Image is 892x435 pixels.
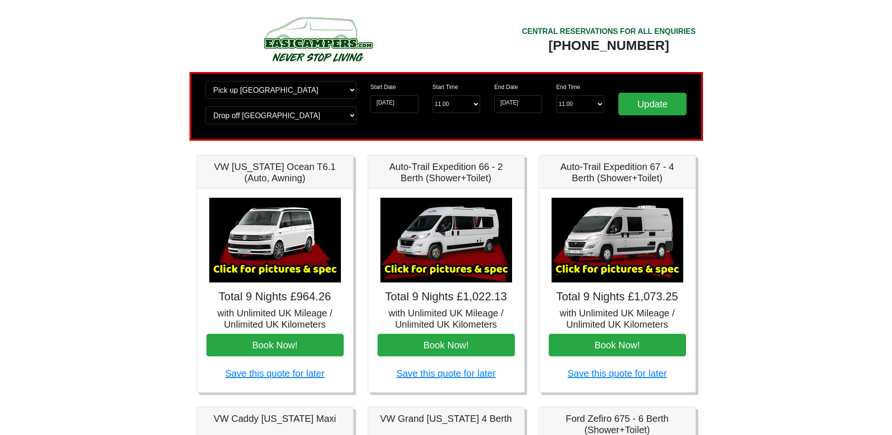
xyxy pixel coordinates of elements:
img: Auto-Trail Expedition 67 - 4 Berth (Shower+Toilet) [552,198,683,282]
button: Book Now! [549,334,686,356]
h4: Total 9 Nights £964.26 [206,290,344,304]
img: VW California Ocean T6.1 (Auto, Awning) [209,198,341,282]
div: [PHONE_NUMBER] [522,37,696,54]
label: End Date [494,83,518,91]
h5: with Unlimited UK Mileage / Unlimited UK Kilometers [378,307,515,330]
button: Book Now! [378,334,515,356]
h5: with Unlimited UK Mileage / Unlimited UK Kilometers [206,307,344,330]
input: Return Date [494,95,542,113]
h4: Total 9 Nights £1,073.25 [549,290,686,304]
h5: VW [US_STATE] Ocean T6.1 (Auto, Awning) [206,161,344,184]
a: Save this quote for later [396,368,496,379]
label: Start Date [371,83,396,91]
h5: Auto-Trail Expedition 66 - 2 Berth (Shower+Toilet) [378,161,515,184]
img: campers-checkout-logo.png [229,13,407,65]
input: Start Date [371,95,418,113]
h4: Total 9 Nights £1,022.13 [378,290,515,304]
button: Book Now! [206,334,344,356]
input: Update [618,93,687,115]
img: Auto-Trail Expedition 66 - 2 Berth (Shower+Toilet) [380,198,512,282]
label: Start Time [433,83,458,91]
h5: VW Grand [US_STATE] 4 Berth [378,413,515,424]
div: CENTRAL RESERVATIONS FOR ALL ENQUIRIES [522,26,696,37]
a: Save this quote for later [225,368,324,379]
label: End Time [556,83,580,91]
h5: VW Caddy [US_STATE] Maxi [206,413,344,424]
a: Save this quote for later [568,368,667,379]
h5: with Unlimited UK Mileage / Unlimited UK Kilometers [549,307,686,330]
h5: Auto-Trail Expedition 67 - 4 Berth (Shower+Toilet) [549,161,686,184]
